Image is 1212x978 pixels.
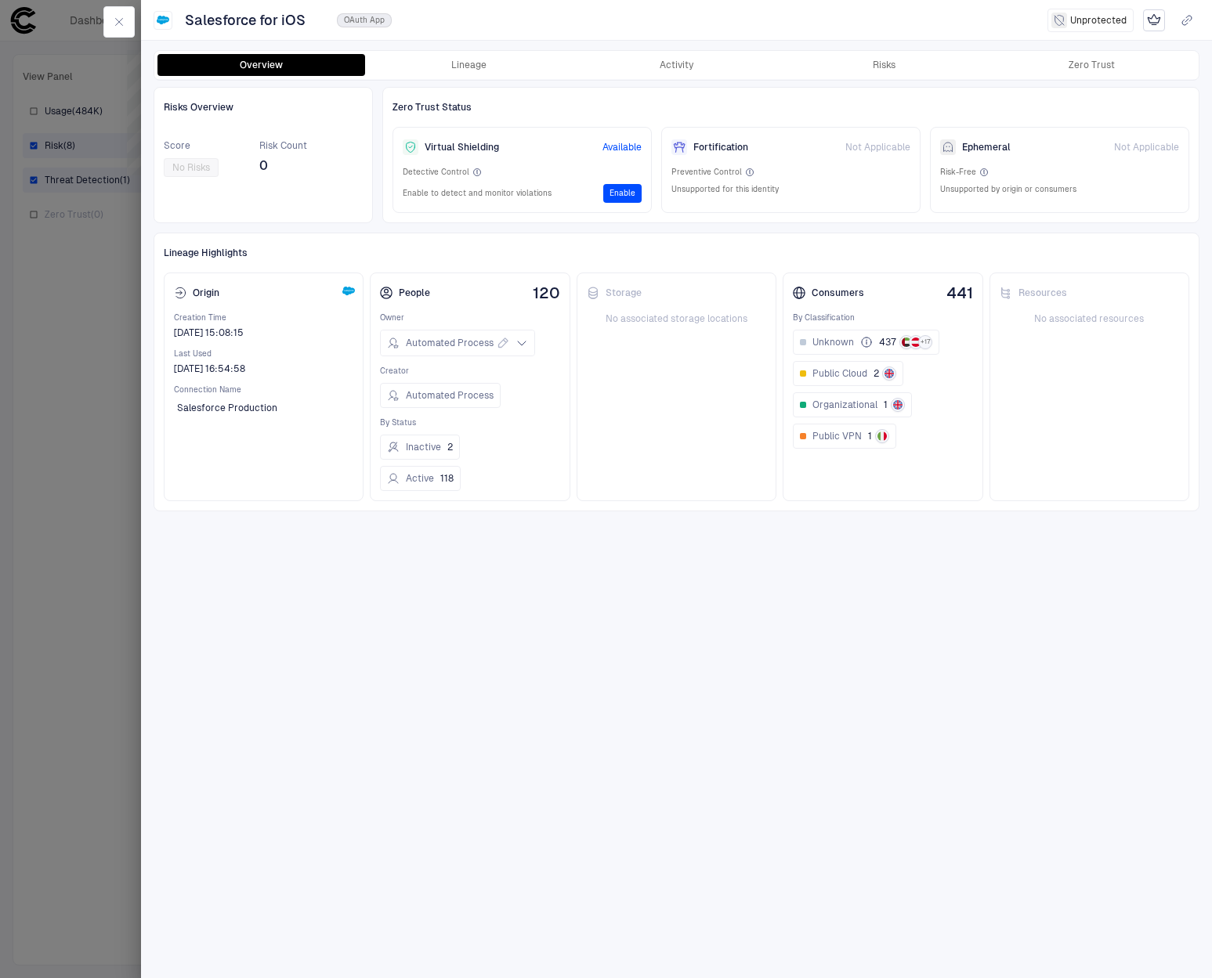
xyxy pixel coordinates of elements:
span: 1 [868,430,872,442]
div: Risks [873,59,895,71]
span: Unsupported for this identity [671,184,779,195]
div: Resources [1000,287,1067,299]
span: [DATE] 15:08:15 [174,327,244,339]
span: Salesforce Production [177,402,277,414]
span: Salesforce for iOS [185,11,306,30]
div: Consumers [793,287,864,299]
button: Active118 [380,466,461,491]
div: Mark as Crown Jewel [1143,9,1165,31]
button: Salesforce for iOS [182,8,327,33]
span: [DATE] 16:54:58 [174,363,245,375]
img: GB [885,369,894,378]
button: Public VPN1IT [793,424,896,449]
span: Virtual Shielding [425,141,499,153]
span: Not Applicable [1114,141,1179,153]
img: IT [877,431,887,441]
span: Detective Control [403,167,469,178]
span: By Status [380,417,559,428]
div: Lineage Highlights [164,243,1189,263]
span: Unprotected [1070,14,1127,27]
img: GB [893,400,903,410]
span: Automated Process [406,337,494,349]
span: Available [602,141,642,153]
button: Public Cloud2GB [793,361,903,386]
span: Creator [380,366,559,377]
div: Zero Trust [1069,59,1115,71]
span: Creation Time [174,312,353,323]
span: Public VPN [812,430,862,442]
span: 2 [874,367,879,380]
span: 437 [879,336,896,348]
span: No associated resources [1000,312,1179,325]
span: Fortification [693,141,748,153]
span: Automated Process [406,389,494,402]
button: Enable [603,184,642,203]
img: AT [911,337,921,347]
button: Salesforce Production [174,395,299,420]
div: People [380,287,430,299]
span: Ephemeral [962,141,1011,153]
span: 1 [884,399,888,411]
button: Unknown437AEAT+17 [793,330,939,355]
button: Automated Process [380,383,501,408]
button: Organizational1GB [793,392,912,417]
span: Unknown [812,336,854,348]
span: Preventive Control [671,167,742,178]
span: 2 [447,441,453,453]
div: 04/09/2014 14:08:15 (GMT+00:00 UTC) [174,327,244,339]
span: Enable to detect and monitor violations [403,188,552,199]
div: Salesforce [157,14,169,27]
span: 118 [440,472,454,485]
img: AE [902,337,911,347]
span: Risk-Free [940,167,976,178]
span: Risk Count [259,139,307,152]
span: Public Cloud [812,367,867,380]
button: Activity [573,54,780,76]
span: No Risks [172,161,210,174]
div: Zero Trust Status [393,97,1189,117]
span: Connection Name [174,384,353,395]
span: 0 [259,158,307,174]
span: Unsupported by origin or consumers [940,184,1076,195]
span: 441 [946,284,973,301]
button: Lineage [365,54,573,76]
span: OAuth App [344,15,385,26]
span: Last Used [174,348,353,359]
span: Owner [380,312,559,323]
button: Inactive2 [380,435,460,460]
button: Overview [157,54,365,76]
span: Organizational [812,399,877,411]
div: Storage [587,287,642,299]
div: Risks Overview [164,97,363,117]
span: + 17 [921,337,931,348]
span: Score [164,139,219,152]
span: No associated storage locations [587,312,766,325]
span: Not Applicable [845,141,910,153]
div: Salesforce [341,285,353,298]
span: 120 [533,284,560,301]
div: 11/08/2025 15:54:58 (GMT+00:00 UTC) [174,363,245,375]
div: Origin [174,287,219,299]
span: By Classification [793,312,972,323]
